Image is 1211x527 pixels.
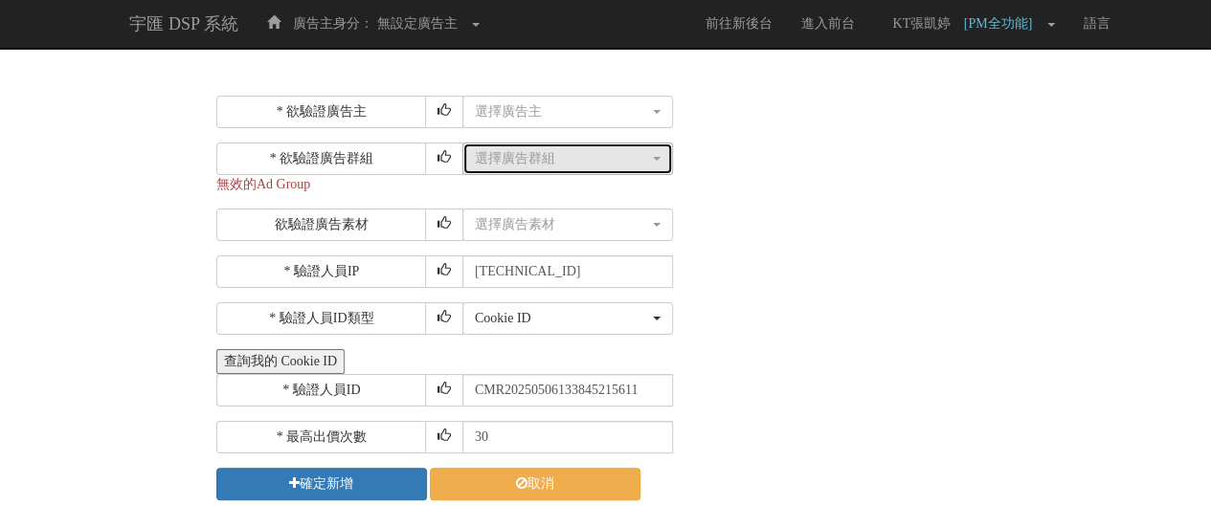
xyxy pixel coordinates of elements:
[430,468,640,500] a: 取消
[462,143,673,175] button: 選擇廣告群組
[216,177,310,191] span: 無效的Ad Group
[462,96,673,128] button: 選擇廣告主
[216,349,345,374] button: 查詢我的 Cookie ID
[475,149,649,168] div: 選擇廣告群組
[475,215,649,234] div: 選擇廣告素材
[883,16,960,31] span: KT張凱婷
[377,16,458,31] span: 無設定廣告主
[216,468,427,500] button: 確定新增
[462,302,673,335] button: Cookie ID
[475,102,649,121] div: 選擇廣告主
[462,209,673,241] button: 選擇廣告素材
[475,309,649,328] div: Cookie ID
[293,16,373,31] span: 廣告主身分：
[964,16,1043,31] span: [PM全功能]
